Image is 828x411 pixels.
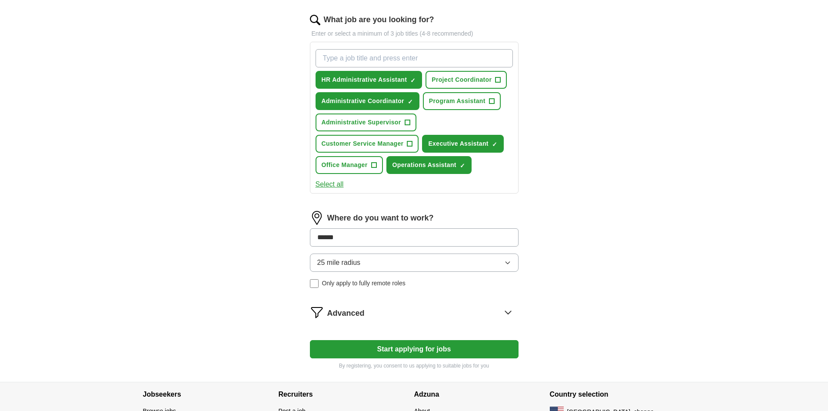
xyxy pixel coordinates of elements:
span: ✓ [492,141,497,148]
span: Project Coordinator [432,75,492,84]
span: Only apply to fully remote roles [322,279,406,288]
button: Operations Assistant✓ [386,156,472,174]
label: Where do you want to work? [327,212,434,224]
span: Administrative Coordinator [322,97,404,106]
p: By registering, you consent to us applying to suitable jobs for you [310,362,519,370]
img: filter [310,305,324,319]
span: ✓ [408,98,413,105]
img: search.png [310,15,320,25]
span: Advanced [327,307,365,319]
button: Select all [316,179,344,190]
span: Administrative Supervisor [322,118,401,127]
span: ✓ [410,77,416,84]
input: Type a job title and press enter [316,49,513,67]
span: HR Administrative Assistant [322,75,407,84]
button: Program Assistant [423,92,501,110]
span: ✓ [460,162,465,169]
button: Office Manager [316,156,383,174]
button: Customer Service Manager [316,135,419,153]
button: HR Administrative Assistant✓ [316,71,422,89]
span: Office Manager [322,160,368,170]
button: Administrative Coordinator✓ [316,92,419,110]
button: Project Coordinator [426,71,507,89]
button: 25 mile radius [310,254,519,272]
span: 25 mile radius [317,257,361,268]
p: Enter or select a minimum of 3 job titles (4-8 recommended) [310,29,519,38]
h4: Country selection [550,382,685,407]
button: Executive Assistant✓ [422,135,503,153]
span: Executive Assistant [428,139,488,148]
img: location.png [310,211,324,225]
span: Customer Service Manager [322,139,404,148]
button: Start applying for jobs [310,340,519,358]
span: Program Assistant [429,97,485,106]
label: What job are you looking for? [324,14,434,26]
span: Operations Assistant [392,160,456,170]
input: Only apply to fully remote roles [310,279,319,288]
button: Administrative Supervisor [316,114,416,131]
